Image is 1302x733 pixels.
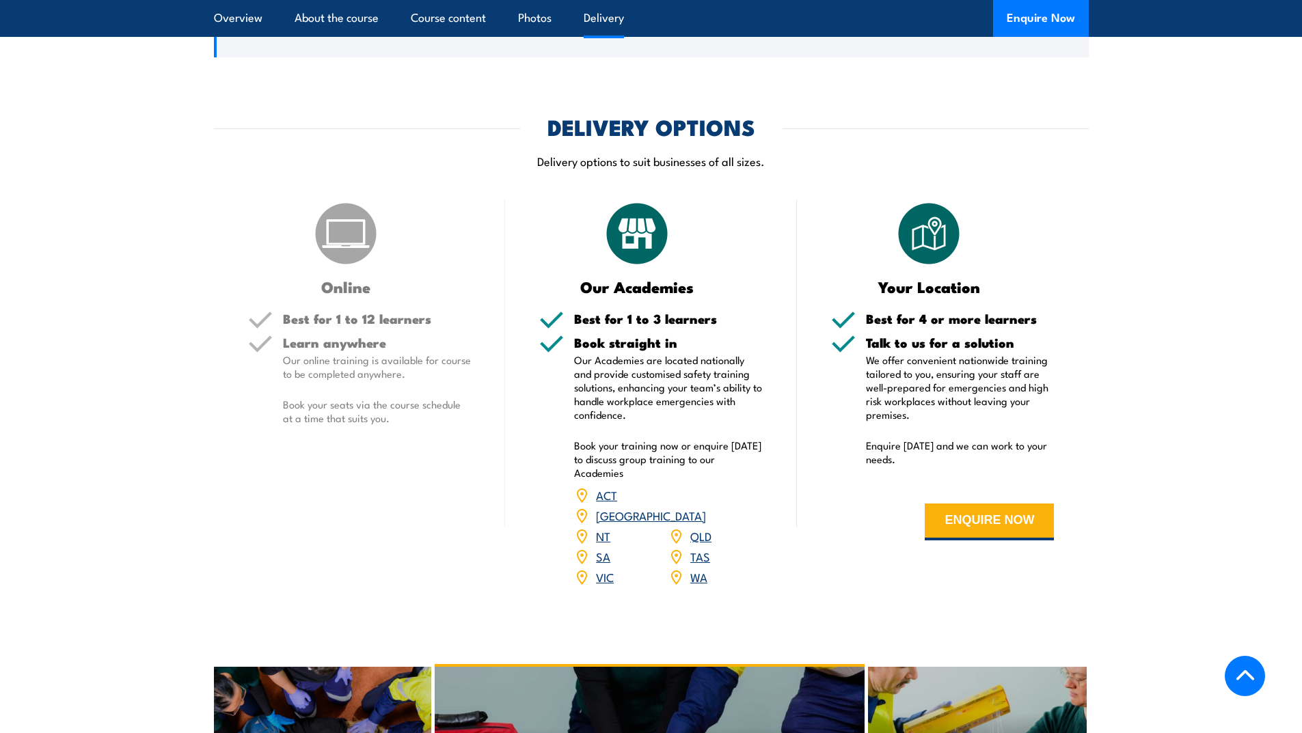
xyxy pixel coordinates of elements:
p: Enquire [DATE] and we can work to your needs. [866,439,1055,466]
h5: Best for 1 to 3 learners [574,312,763,325]
p: Book your seats via the course schedule at a time that suits you. [283,398,472,425]
a: WA [690,568,707,585]
h3: Online [248,279,444,294]
p: Our online training is available for course to be completed anywhere. [283,353,472,381]
h5: Best for 4 or more learners [866,312,1055,325]
a: QLD [690,527,711,544]
p: Book your training now or enquire [DATE] to discuss group training to our Academies [574,439,763,480]
p: Our Academies are located nationally and provide customised safety training solutions, enhancing ... [574,353,763,421]
h5: Best for 1 to 12 learners [283,312,472,325]
h2: DELIVERY OPTIONS [547,117,755,136]
h3: Our Academies [539,279,735,294]
a: VIC [596,568,614,585]
a: ACT [596,486,617,503]
a: SA [596,548,610,564]
h3: Your Location [831,279,1027,294]
h5: Talk to us for a solution [866,336,1055,349]
a: NT [596,527,610,544]
p: Delivery options to suit businesses of all sizes. [214,153,1089,169]
h5: Book straight in [574,336,763,349]
p: We offer convenient nationwide training tailored to you, ensuring your staff are well-prepared fo... [866,353,1055,421]
button: ENQUIRE NOW [925,503,1054,540]
h5: Learn anywhere [283,336,472,349]
a: TAS [690,548,710,564]
a: [GEOGRAPHIC_DATA] [596,507,706,523]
